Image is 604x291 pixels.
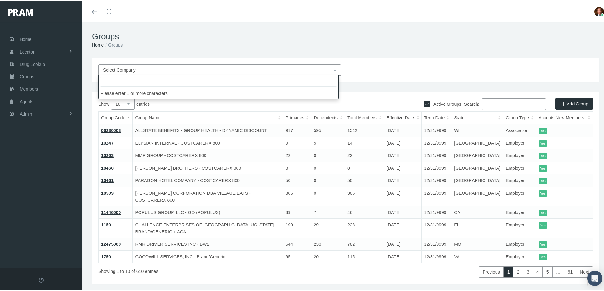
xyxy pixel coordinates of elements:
a: 11446000 [101,209,121,214]
td: [DATE] [384,148,421,161]
td: 8 [283,161,311,173]
td: 95 [283,249,311,262]
span: Members [20,82,38,94]
th: Term Date: activate to sort column ascending [421,111,451,123]
a: 1 [503,265,514,276]
td: Employer [503,249,536,262]
itemstyle: Yes [539,139,547,146]
a: Previous [479,265,503,276]
th: Effective Date: activate to sort column ascending [384,111,421,123]
td: 12/31/9999 [421,218,451,237]
select: Showentries [111,97,135,108]
td: 12/31/9999 [421,205,451,218]
td: ELYSIAN INTERNAL - COSTCARERX 800 [133,136,283,148]
td: 0 [311,186,345,205]
itemstyle: Yes [539,240,547,247]
a: 12475000 [101,240,121,245]
td: MO [451,237,503,250]
td: Employer [503,136,536,148]
th: Group Type: activate to sort column ascending [503,111,536,123]
div: Open Intercom Messenger [587,269,602,285]
a: Next [576,265,593,276]
td: ALLSTATE BENEFITS - GROUP HEALTH - DYNAMIC DISCOUNT [133,123,283,136]
td: WI [451,123,503,136]
itemstyle: Yes [539,176,547,183]
td: 20 [311,249,345,262]
td: CHALLENGE ENTERPRISES OF [GEOGRAPHIC_DATA][US_STATE] - BRAND/GENERIC + ACA [133,218,283,237]
itemstyle: Yes [539,253,547,259]
td: 12/31/9999 [421,123,451,136]
td: VA [451,249,503,262]
a: 10461 [101,177,114,182]
label: Show entries [98,97,346,108]
td: 12/31/9999 [421,186,451,205]
td: [GEOGRAPHIC_DATA] [451,173,503,186]
td: 0 [311,148,345,161]
td: [GEOGRAPHIC_DATA] [451,161,503,173]
a: 61 [564,265,577,276]
th: Primaries: activate to sort column ascending [283,111,311,123]
li: Groups [104,40,123,47]
td: PARAGON HOTEL COMPANY - COSTCARERX 800 [133,173,283,186]
td: Employer [503,186,536,205]
h1: Groups [92,30,599,40]
td: Employer [503,148,536,161]
th: Group Code: activate to sort column descending [99,111,133,123]
td: 22 [345,148,384,161]
td: MMP GROUP - COSTCARERX 800 [133,148,283,161]
td: FL [451,218,503,237]
a: 1150 [101,221,111,226]
td: 782 [345,237,384,250]
td: 306 [345,186,384,205]
th: Total Members: activate to sort column ascending [345,111,384,123]
td: 9 [283,136,311,148]
span: Select Company [103,66,136,71]
itemstyle: Yes [539,221,547,227]
td: [GEOGRAPHIC_DATA] [451,186,503,205]
td: 306 [283,186,311,205]
td: 8 [345,161,384,173]
td: Employer [503,237,536,250]
td: 115 [345,249,384,262]
img: S_Profile_Picture_693.jpg [594,6,604,15]
td: [DATE] [384,123,421,136]
td: GOODWILL SERVICES, INC - Brand/Generic [133,249,283,262]
td: Employer [503,161,536,173]
span: Groups [20,69,34,81]
a: 4 [533,265,543,276]
td: [DATE] [384,161,421,173]
td: [PERSON_NAME] BROTHERS - COSTCARERX 800 [133,161,283,173]
td: 14 [345,136,384,148]
td: 12/31/9999 [421,148,451,161]
a: 10509 [101,189,114,194]
li: Please enter 1 or more characters [99,87,338,98]
a: Add Group [555,97,593,108]
td: 917 [283,123,311,136]
td: 228 [345,218,384,237]
td: 12/31/9999 [421,173,451,186]
a: 06230008 [101,127,121,132]
th: Accepts New Members: activate to sort column ascending [536,111,593,123]
td: 22 [283,148,311,161]
td: [DATE] [384,237,421,250]
input: Search: [482,97,546,109]
img: PRAM_20_x_78.png [8,8,33,14]
td: 12/31/9999 [421,249,451,262]
itemstyle: Yes [539,208,547,215]
td: [GEOGRAPHIC_DATA] [451,136,503,148]
td: [GEOGRAPHIC_DATA] [451,148,503,161]
td: 0 [311,173,345,186]
itemstyle: Yes [539,126,547,133]
td: 7 [311,205,345,218]
itemstyle: Yes [539,151,547,158]
span: Drug Lookup [20,57,45,69]
th: Dependents: activate to sort column ascending [311,111,345,123]
a: … [552,265,564,276]
td: 46 [345,205,384,218]
label: Search: [464,97,546,109]
td: 595 [311,123,345,136]
td: RMR DRIVER SERVICES INC - BW2 [133,237,283,250]
a: Home [92,41,104,46]
label: Active Groups [430,99,461,106]
td: Employer [503,218,536,237]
